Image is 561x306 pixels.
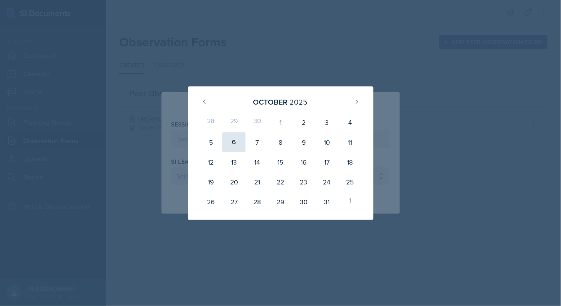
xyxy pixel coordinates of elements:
[222,192,246,212] div: 27
[338,112,361,132] div: 4
[269,192,292,212] div: 29
[200,192,223,212] div: 26
[290,96,308,108] div: 2025
[315,172,338,192] div: 24
[246,132,269,152] div: 7
[338,132,361,152] div: 11
[246,152,269,172] div: 14
[200,132,223,152] div: 5
[292,192,315,212] div: 30
[222,172,246,192] div: 20
[315,112,338,132] div: 3
[292,132,315,152] div: 9
[315,152,338,172] div: 17
[222,152,246,172] div: 13
[338,172,361,192] div: 25
[246,172,269,192] div: 21
[269,112,292,132] div: 1
[269,152,292,172] div: 15
[292,112,315,132] div: 2
[269,172,292,192] div: 22
[200,152,223,172] div: 12
[292,172,315,192] div: 23
[253,96,288,108] div: October
[338,152,361,172] div: 18
[200,112,223,132] div: 28
[338,192,361,212] div: 1
[222,132,246,152] div: 6
[246,112,269,132] div: 30
[200,172,223,192] div: 19
[315,192,338,212] div: 31
[269,132,292,152] div: 8
[292,152,315,172] div: 16
[315,132,338,152] div: 10
[246,192,269,212] div: 28
[222,112,246,132] div: 29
